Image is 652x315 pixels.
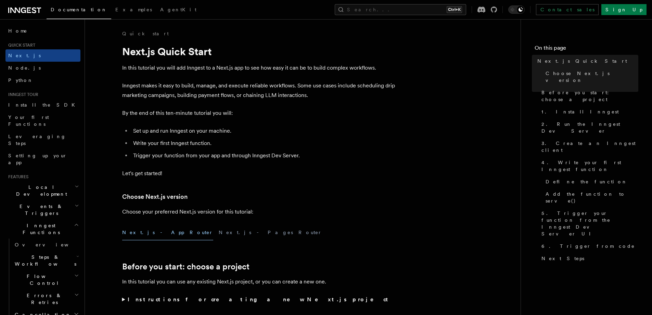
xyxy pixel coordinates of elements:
[541,210,638,237] span: 5. Trigger your function from the Inngest Dev Server UI
[131,126,396,136] li: Set up and run Inngest on your machine.
[5,43,35,48] span: Quick start
[122,169,396,178] p: Let's get started!
[122,45,396,58] h1: Next.js Quick Start
[5,200,80,219] button: Events & Triggers
[539,240,638,252] a: 6. Trigger from code
[12,270,80,289] button: Flow Control
[535,55,638,67] a: Next.js Quick Start
[5,184,75,197] span: Local Development
[8,153,67,165] span: Setting up your app
[122,81,396,100] p: Inngest makes it easy to build, manage, and execute reliable workflows. Some use cases include sc...
[601,4,647,15] a: Sign Up
[541,108,619,115] span: 1. Install Inngest
[447,6,462,13] kbd: Ctrl+K
[128,296,391,303] strong: Instructions for creating a new Next.js project
[122,30,169,37] a: Quick start
[5,219,80,239] button: Inngest Functions
[8,77,33,83] span: Python
[131,138,396,148] li: Write your first Inngest function.
[541,255,584,262] span: Next Steps
[122,108,396,118] p: By the end of this ten-minute tutorial you will:
[8,102,79,108] span: Install the SDK
[5,149,80,169] a: Setting up your app
[47,2,111,19] a: Documentation
[535,44,638,55] h4: On this page
[5,92,38,97] span: Inngest tour
[539,137,638,156] a: 3. Create an Inngest client
[546,178,627,185] span: Define the function
[122,277,396,287] p: In this tutorial you can use any existing Next.js project, or you can create a new one.
[160,7,196,12] span: AgentKit
[537,58,627,64] span: Next.js Quick Start
[15,242,85,247] span: Overview
[546,191,638,204] span: Add the function to serve()
[539,106,638,118] a: 1. Install Inngest
[539,207,638,240] a: 5. Trigger your function from the Inngest Dev Server UI
[539,118,638,137] a: 2. Run the Inngest Dev Server
[12,251,80,270] button: Steps & Workflows
[536,4,599,15] a: Contact sales
[8,53,41,58] span: Next.js
[12,254,76,267] span: Steps & Workflows
[539,86,638,106] a: Before you start: choose a project
[5,111,80,130] a: Your first Functions
[5,174,28,180] span: Features
[122,63,396,73] p: In this tutorial you will add Inngest to a Next.js app to see how easy it can be to build complex...
[5,49,80,62] a: Next.js
[5,99,80,111] a: Install the SDK
[122,207,396,217] p: Choose your preferred Next.js version for this tutorial:
[8,65,41,71] span: Node.js
[335,4,466,15] button: Search...Ctrl+K
[541,121,638,134] span: 2. Run the Inngest Dev Server
[115,7,152,12] span: Examples
[5,25,80,37] a: Home
[5,222,74,236] span: Inngest Functions
[12,239,80,251] a: Overview
[8,27,27,34] span: Home
[8,134,66,146] span: Leveraging Steps
[541,89,638,103] span: Before you start: choose a project
[5,74,80,86] a: Python
[5,130,80,149] a: Leveraging Steps
[122,225,213,240] button: Next.js - App Router
[156,2,201,19] a: AgentKit
[111,2,156,19] a: Examples
[5,203,75,217] span: Events & Triggers
[122,192,188,202] a: Choose Next.js version
[131,151,396,160] li: Trigger your function from your app and through Inngest Dev Server.
[539,252,638,265] a: Next Steps
[508,5,525,14] button: Toggle dark mode
[543,188,638,207] a: Add the function to serve()
[5,181,80,200] button: Local Development
[12,273,74,287] span: Flow Control
[122,295,396,304] summary: Instructions for creating a new Next.js project
[51,7,107,12] span: Documentation
[539,156,638,175] a: 4. Write your first Inngest function
[12,292,74,306] span: Errors & Retries
[541,159,638,173] span: 4. Write your first Inngest function
[5,62,80,74] a: Node.js
[12,289,80,308] button: Errors & Retries
[122,262,250,271] a: Before you start: choose a project
[219,225,322,240] button: Next.js - Pages Router
[8,114,49,127] span: Your first Functions
[541,243,635,250] span: 6. Trigger from code
[543,67,638,86] a: Choose Next.js version
[541,140,638,154] span: 3. Create an Inngest client
[546,70,638,84] span: Choose Next.js version
[543,175,638,188] a: Define the function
